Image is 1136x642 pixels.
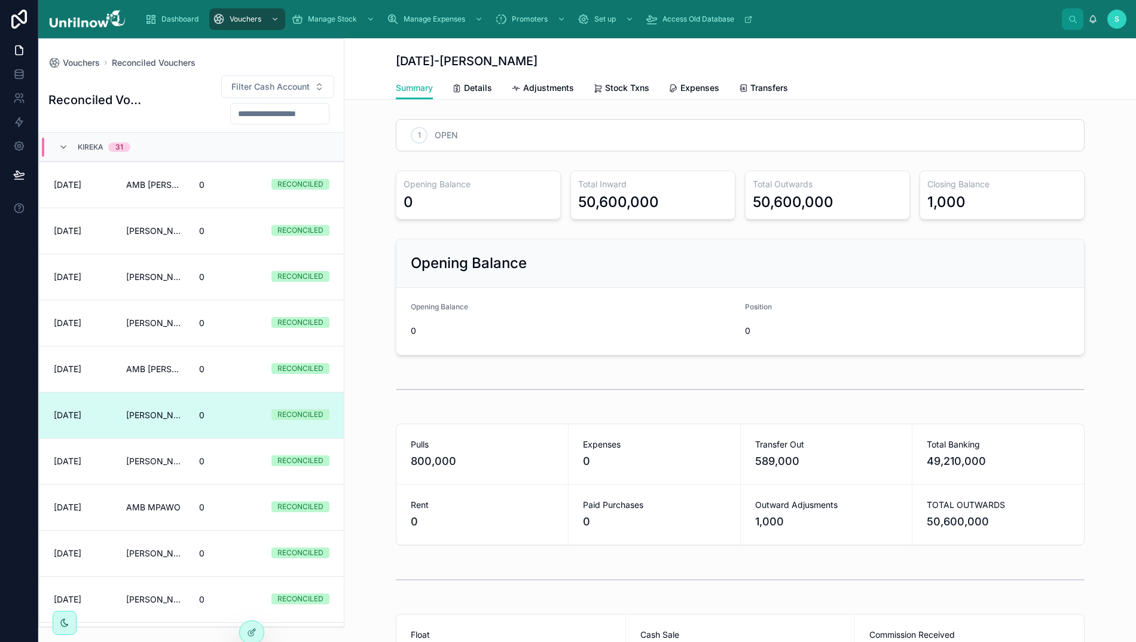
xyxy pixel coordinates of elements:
[209,8,285,30] a: Vouchers
[39,254,344,300] a: [DATE][PERSON_NAME]0RECONCILED
[54,317,112,329] span: [DATE]
[199,501,257,513] span: 0
[48,10,126,29] img: App logo
[418,130,421,140] span: 1
[1114,14,1119,24] span: S
[523,82,574,94] span: Adjustments
[404,193,413,212] div: 0
[491,8,572,30] a: Promoters
[583,453,726,470] span: 0
[435,129,458,141] span: OPEN
[277,594,323,604] div: RECONCILED
[115,142,123,152] div: 31
[745,325,1070,337] span: 0
[755,439,898,451] span: Transfer Out
[755,513,898,530] span: 1,000
[927,499,1070,511] span: TOTAL OUTWARDS
[126,409,184,421] span: [PERSON_NAME]
[511,77,574,101] a: Adjustments
[39,208,344,254] a: [DATE][PERSON_NAME] CASH KIREKA0RECONCILED
[411,453,554,470] span: 800,000
[39,576,344,622] a: [DATE][PERSON_NAME]0RECONCILED
[277,547,323,558] div: RECONCILED
[126,271,184,283] span: [PERSON_NAME]
[277,409,323,420] div: RECONCILED
[126,547,184,559] span: [PERSON_NAME]
[54,271,112,283] span: [DATE]
[383,8,489,30] a: Manage Expenses
[750,82,788,94] span: Transfers
[640,629,841,641] span: Cash Sale
[927,178,1077,190] h3: Closing Balance
[753,193,833,212] div: 50,600,000
[78,142,103,152] span: Kireka
[411,302,468,311] span: Opening Balance
[39,300,344,346] a: [DATE][PERSON_NAME]0RECONCILED
[277,363,323,374] div: RECONCILED
[126,225,184,237] span: [PERSON_NAME] CASH KIREKA
[404,178,553,190] h3: Opening Balance
[411,513,554,530] span: 0
[39,162,344,208] a: [DATE]AMB [PERSON_NAME]0RECONCILED
[578,178,728,190] h3: Total Inward
[54,363,112,375] span: [DATE]
[583,439,726,451] span: Expenses
[277,455,323,466] div: RECONCILED
[277,317,323,328] div: RECONCILED
[680,82,719,94] span: Expenses
[578,193,659,212] div: 50,600,000
[39,392,344,438] a: [DATE][PERSON_NAME]0RECONCILED
[605,82,649,94] span: Stock Txns
[54,455,112,467] span: [DATE]
[54,225,112,237] span: [DATE]
[464,82,492,94] span: Details
[308,14,357,24] span: Manage Stock
[199,547,257,559] span: 0
[927,513,1070,530] span: 50,600,000
[411,629,611,641] span: Float
[39,484,344,530] a: [DATE]AMB MPAWO0RECONCILED
[39,530,344,576] a: [DATE][PERSON_NAME]0RECONCILED
[583,513,726,530] span: 0
[594,14,616,24] span: Set up
[199,455,257,467] span: 0
[583,499,726,511] span: Paid Purchases
[54,179,112,191] span: [DATE]
[161,14,199,24] span: Dashboard
[126,455,184,467] span: [PERSON_NAME]
[54,594,112,606] span: [DATE]
[411,499,554,511] span: Rent
[199,317,257,329] span: 0
[199,363,257,375] span: 0
[126,179,184,191] span: AMB [PERSON_NAME]
[48,57,100,69] a: Vouchers
[63,57,100,69] span: Vouchers
[753,178,902,190] h3: Total Outwards
[396,77,433,100] a: Summary
[745,302,772,311] span: Position
[112,57,196,69] a: Reconciled Vouchers
[199,409,257,421] span: 0
[738,77,788,101] a: Transfers
[54,547,112,559] span: [DATE]
[54,501,112,513] span: [DATE]
[199,179,257,191] span: 0
[411,439,554,451] span: Pulls
[199,594,257,606] span: 0
[662,14,734,24] span: Access Old Database
[593,77,649,101] a: Stock Txns
[277,179,323,190] div: RECONCILED
[230,14,261,24] span: Vouchers
[396,53,538,69] h1: [DATE]-[PERSON_NAME]
[126,501,181,513] span: AMB MPAWO
[277,501,323,512] div: RECONCILED
[48,92,146,108] h1: Reconciled Vouchers
[927,193,966,212] div: 1,000
[869,629,1070,641] span: Commission Received
[277,225,323,236] div: RECONCILED
[411,325,735,337] span: 0
[199,225,257,237] span: 0
[574,8,640,30] a: Set up
[404,14,465,24] span: Manage Expenses
[452,77,492,101] a: Details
